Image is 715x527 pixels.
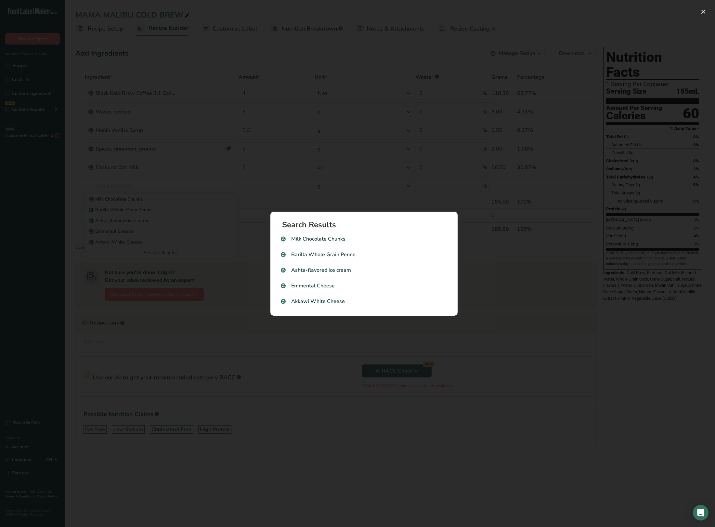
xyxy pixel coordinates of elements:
p: Akkawi White Cheese [281,297,447,305]
p: Emmental Cheese [281,282,447,290]
p: Milk Chocolate Chunks [281,235,447,243]
h1: Search Results [282,221,451,229]
p: Barilla Whole Grain Penne [281,251,447,258]
p: Ashta-flavored ice cream [281,266,447,274]
div: Open Intercom Messenger [693,505,708,520]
